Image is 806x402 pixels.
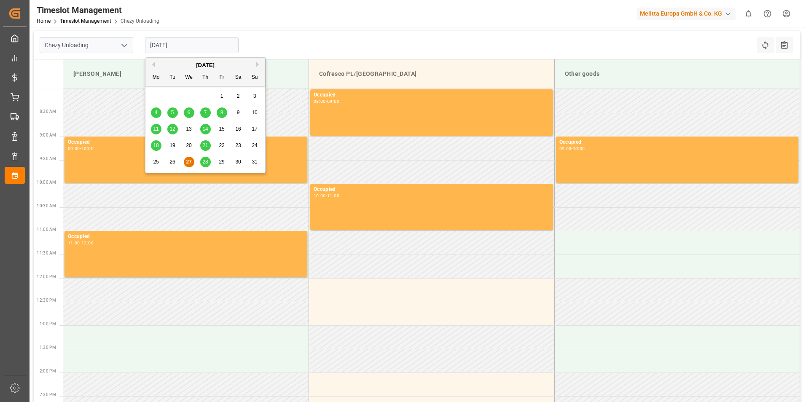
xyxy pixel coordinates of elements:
[219,126,224,132] span: 15
[37,298,56,303] span: 12:30 PM
[314,91,550,99] div: Occupied
[68,233,304,241] div: Occupied
[200,72,211,83] div: Th
[758,4,777,23] button: Help Center
[200,124,211,134] div: Choose Thursday, August 14th, 2025
[153,126,159,132] span: 11
[37,4,159,16] div: Timeslot Management
[40,392,56,397] span: 2:30 PM
[40,369,56,373] span: 2:00 PM
[40,345,56,350] span: 1:30 PM
[326,99,327,103] div: -
[169,159,175,165] span: 26
[217,157,227,167] div: Choose Friday, August 29th, 2025
[237,93,240,99] span: 2
[252,126,257,132] span: 17
[184,124,194,134] div: Choose Wednesday, August 13th, 2025
[235,126,241,132] span: 16
[217,91,227,102] div: Choose Friday, August 1st, 2025
[233,124,244,134] div: Choose Saturday, August 16th, 2025
[184,107,194,118] div: Choose Wednesday, August 6th, 2025
[252,142,257,148] span: 24
[327,99,339,103] div: 09:00
[637,5,739,21] button: Melitta Europa GmbH & Co. KG
[37,204,56,208] span: 10:30 AM
[70,66,302,82] div: [PERSON_NAME]
[151,157,161,167] div: Choose Monday, August 25th, 2025
[188,110,191,115] span: 6
[81,241,94,245] div: 12:00
[220,93,223,99] span: 1
[184,140,194,151] div: Choose Wednesday, August 20th, 2025
[37,251,56,255] span: 11:30 AM
[81,147,94,150] div: 10:00
[200,140,211,151] div: Choose Thursday, August 21st, 2025
[217,72,227,83] div: Fr
[202,159,208,165] span: 28
[68,147,80,150] div: 09:00
[167,72,178,83] div: Tu
[37,227,56,232] span: 11:00 AM
[68,241,80,245] div: 11:00
[40,37,133,53] input: Type to search/select
[217,124,227,134] div: Choose Friday, August 15th, 2025
[220,110,223,115] span: 8
[250,140,260,151] div: Choose Sunday, August 24th, 2025
[40,322,56,326] span: 1:00 PM
[169,126,175,132] span: 12
[40,156,56,161] span: 9:30 AM
[145,61,265,70] div: [DATE]
[217,140,227,151] div: Choose Friday, August 22nd, 2025
[316,66,548,82] div: Cofresco PL/[GEOGRAPHIC_DATA]
[250,157,260,167] div: Choose Sunday, August 31st, 2025
[151,140,161,151] div: Choose Monday, August 18th, 2025
[37,18,51,24] a: Home
[559,147,572,150] div: 09:00
[326,194,327,198] div: -
[200,107,211,118] div: Choose Thursday, August 7th, 2025
[250,72,260,83] div: Su
[145,37,239,53] input: DD-MM-YYYY
[314,194,326,198] div: 10:00
[40,109,56,114] span: 8:30 AM
[167,140,178,151] div: Choose Tuesday, August 19th, 2025
[167,107,178,118] div: Choose Tuesday, August 5th, 2025
[233,140,244,151] div: Choose Saturday, August 23rd, 2025
[233,107,244,118] div: Choose Saturday, August 9th, 2025
[237,110,240,115] span: 9
[314,99,326,103] div: 08:00
[153,159,159,165] span: 25
[252,159,257,165] span: 31
[562,66,793,82] div: Other goods
[184,72,194,83] div: We
[155,110,158,115] span: 4
[118,39,130,52] button: open menu
[148,88,263,170] div: month 2025-08
[233,72,244,83] div: Sa
[202,142,208,148] span: 21
[252,110,257,115] span: 10
[150,62,155,67] button: Previous Month
[169,142,175,148] span: 19
[202,126,208,132] span: 14
[235,159,241,165] span: 30
[253,93,256,99] span: 3
[235,142,241,148] span: 23
[151,124,161,134] div: Choose Monday, August 11th, 2025
[167,157,178,167] div: Choose Tuesday, August 26th, 2025
[559,138,795,147] div: Occupied
[256,62,261,67] button: Next Month
[151,72,161,83] div: Mo
[573,147,585,150] div: 10:00
[314,185,550,194] div: Occupied
[219,159,224,165] span: 29
[151,107,161,118] div: Choose Monday, August 4th, 2025
[637,8,736,20] div: Melitta Europa GmbH & Co. KG
[250,124,260,134] div: Choose Sunday, August 17th, 2025
[80,241,81,245] div: -
[186,142,191,148] span: 20
[37,180,56,185] span: 10:00 AM
[68,138,304,147] div: Occupied
[171,110,174,115] span: 5
[233,91,244,102] div: Choose Saturday, August 2nd, 2025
